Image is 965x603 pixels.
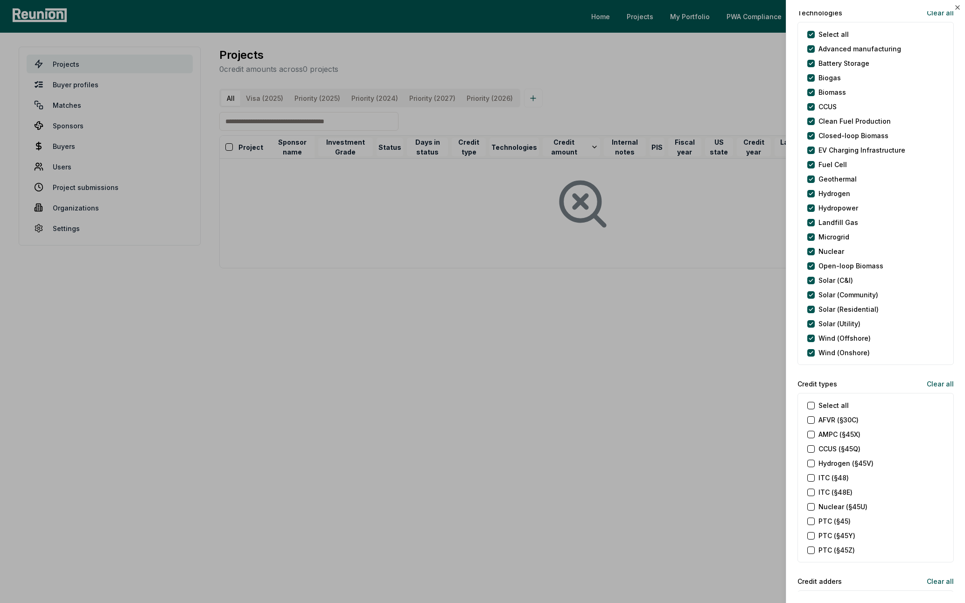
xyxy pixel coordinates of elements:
[818,458,874,468] label: Hydrogen (§45V)
[818,531,855,540] label: PTC (§45Y)
[818,246,844,256] label: Nuclear
[818,102,837,112] label: CCUS
[818,131,888,140] label: Closed-loop Biomass
[818,290,878,300] label: Solar (Community)
[818,116,891,126] label: Clean Fuel Production
[818,73,841,83] label: Biogas
[818,232,849,242] label: Microgrid
[818,203,858,213] label: Hydropower
[919,3,954,22] button: Clear all
[818,261,883,271] label: Open-loop Biomass
[818,319,860,329] label: Solar (Utility)
[818,502,867,512] label: Nuclear (§45U)
[818,400,849,410] label: Select all
[919,572,954,590] button: Clear all
[818,348,870,358] label: Wind (Onshore)
[797,379,837,389] label: Credit types
[818,545,855,555] label: PTC (§45Z)
[818,145,905,155] label: EV Charging Infrastructure
[797,8,842,18] label: Technologies
[919,374,954,393] button: Clear all
[818,87,846,97] label: Biomass
[818,174,857,184] label: Geothermal
[818,304,879,314] label: Solar (Residential)
[818,444,860,454] label: CCUS (§45Q)
[818,429,860,439] label: AMPC (§45X)
[818,333,871,343] label: Wind (Offshore)
[818,29,849,39] label: Select all
[818,487,853,497] label: ITC (§48E)
[818,160,847,169] label: Fuel Cell
[818,189,850,198] label: Hydrogen
[818,44,901,54] label: Advanced manufacturing
[818,217,858,227] label: Landfill Gas
[818,516,851,526] label: PTC (§45)
[797,576,842,586] label: Credit adders
[818,58,869,68] label: Battery Storage
[818,473,849,483] label: ITC (§48)
[818,275,853,285] label: Solar (C&I)
[818,415,859,425] label: AFVR (§30C)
